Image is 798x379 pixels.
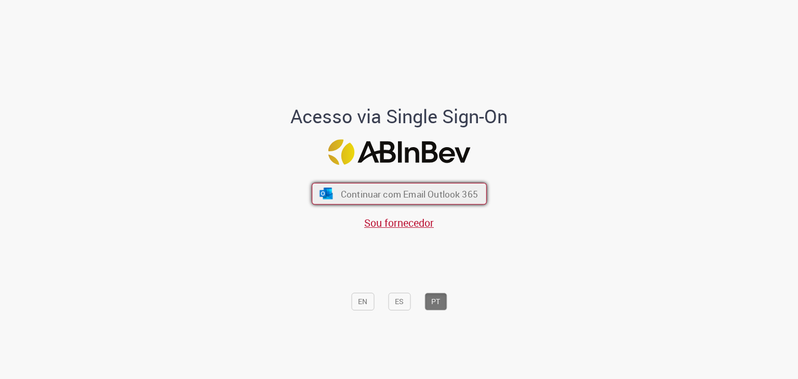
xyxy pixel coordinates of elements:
[312,183,487,205] button: ícone Azure/Microsoft 360 Continuar com Email Outlook 365
[388,293,410,310] button: ES
[255,106,543,127] h1: Acesso via Single Sign-On
[351,293,374,310] button: EN
[340,188,477,200] span: Continuar com Email Outlook 365
[364,216,434,230] a: Sou fornecedor
[328,139,470,165] img: Logo ABInBev
[424,293,447,310] button: PT
[318,188,334,200] img: ícone Azure/Microsoft 360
